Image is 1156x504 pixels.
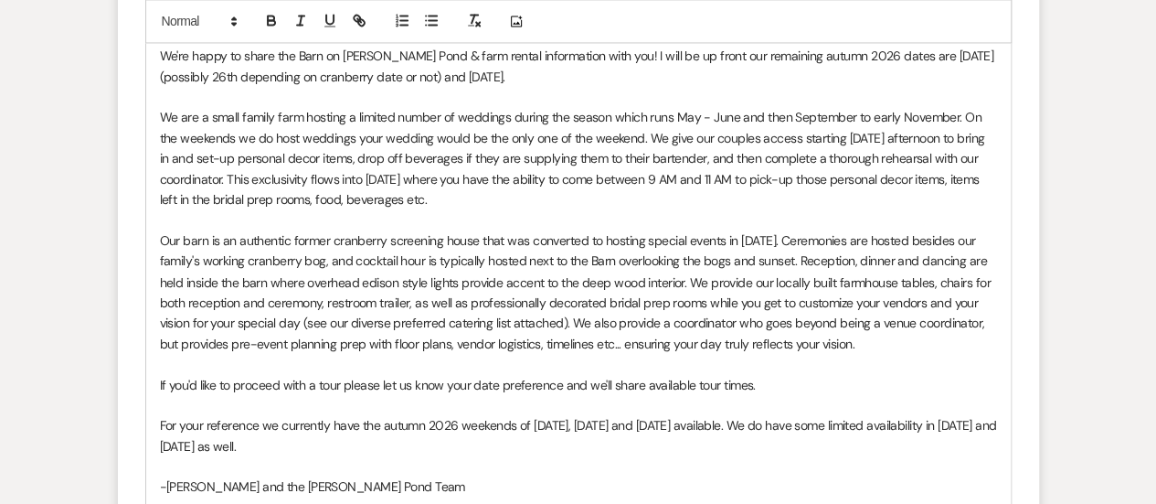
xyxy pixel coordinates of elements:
[160,48,997,84] span: We're happy to share the Barn on [PERSON_NAME] Pond & farm rental information with you! I will be...
[160,416,1000,453] span: For your reference we currently have the autumn 2026 weekends of [DATE], [DATE] and [DATE] availa...
[160,477,465,494] span: -[PERSON_NAME] and the [PERSON_NAME] Pond Team
[160,376,756,392] span: If you'd like to proceed with a tour please let us know your date preference and we'll share avai...
[160,232,994,351] span: Our barn is an authentic former cranberry screening house that was converted to hosting special e...
[160,109,988,208] span: We are a small family farm hosting a limited number of weddings during the season which runs May ...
